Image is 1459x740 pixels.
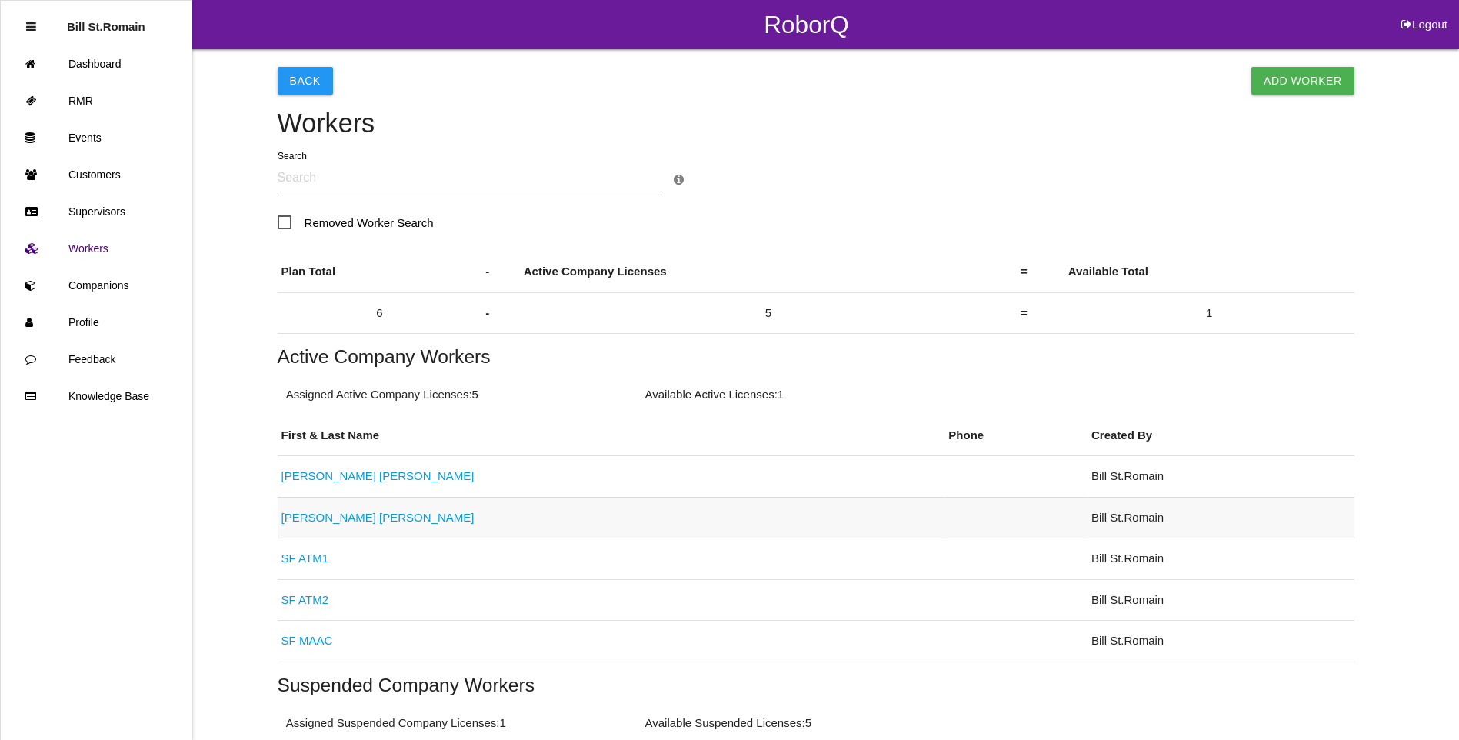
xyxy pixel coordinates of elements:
th: Phone [944,415,1088,456]
th: First & Last Name [278,415,945,456]
td: Bill St.Romain [1088,538,1354,580]
th: - [481,252,519,292]
a: SF MAAC [281,634,333,647]
a: [PERSON_NAME] [PERSON_NAME] [281,511,475,524]
a: Dashboard [1,45,192,82]
div: Close [26,8,36,45]
td: 6 [278,292,482,334]
a: Search Info [674,173,684,186]
p: Available Active Licenses: 1 [645,386,986,404]
td: Bill St.Romain [1088,621,1354,662]
p: Assigned Suspended Company Licenses: 1 [286,715,628,732]
p: Assigned Active Company Licenses: 5 [286,386,628,404]
a: Workers [1,230,192,267]
td: Bill St.Romain [1088,497,1354,538]
a: Profile [1,304,192,341]
p: Available Suspended Licenses: 5 [645,715,986,732]
a: Knowledge Base [1,378,192,415]
p: Bill St.Romain [67,8,145,33]
td: 1 [1064,292,1354,334]
th: - [481,292,519,334]
a: Feedback [1,341,192,378]
a: SF ATM2 [281,593,328,606]
a: Events [1,119,192,156]
a: Add Worker [1251,67,1354,95]
td: 5 [520,292,1017,334]
th: Created By [1088,415,1354,456]
span: Removed Worker Search [278,213,434,232]
th: Active Company Licenses [520,252,1017,292]
th: Plan Total [278,252,482,292]
a: Supervisors [1,193,192,230]
th: = [1017,292,1064,334]
h4: Workers [278,109,1354,138]
a: Customers [1,156,192,193]
td: Bill St.Romain [1088,579,1354,621]
th: Available Total [1064,252,1354,292]
h5: Suspended Company Workers [278,675,1354,695]
label: Search [278,149,307,163]
th: = [1017,252,1064,292]
td: Bill St.Romain [1088,456,1354,498]
h5: Active Company Workers [278,346,1354,367]
input: Search [278,160,662,195]
a: RMR [1,82,192,119]
a: [PERSON_NAME] [PERSON_NAME] [281,469,475,482]
a: Companions [1,267,192,304]
a: SF ATM1 [281,552,328,565]
button: Back [278,67,333,95]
